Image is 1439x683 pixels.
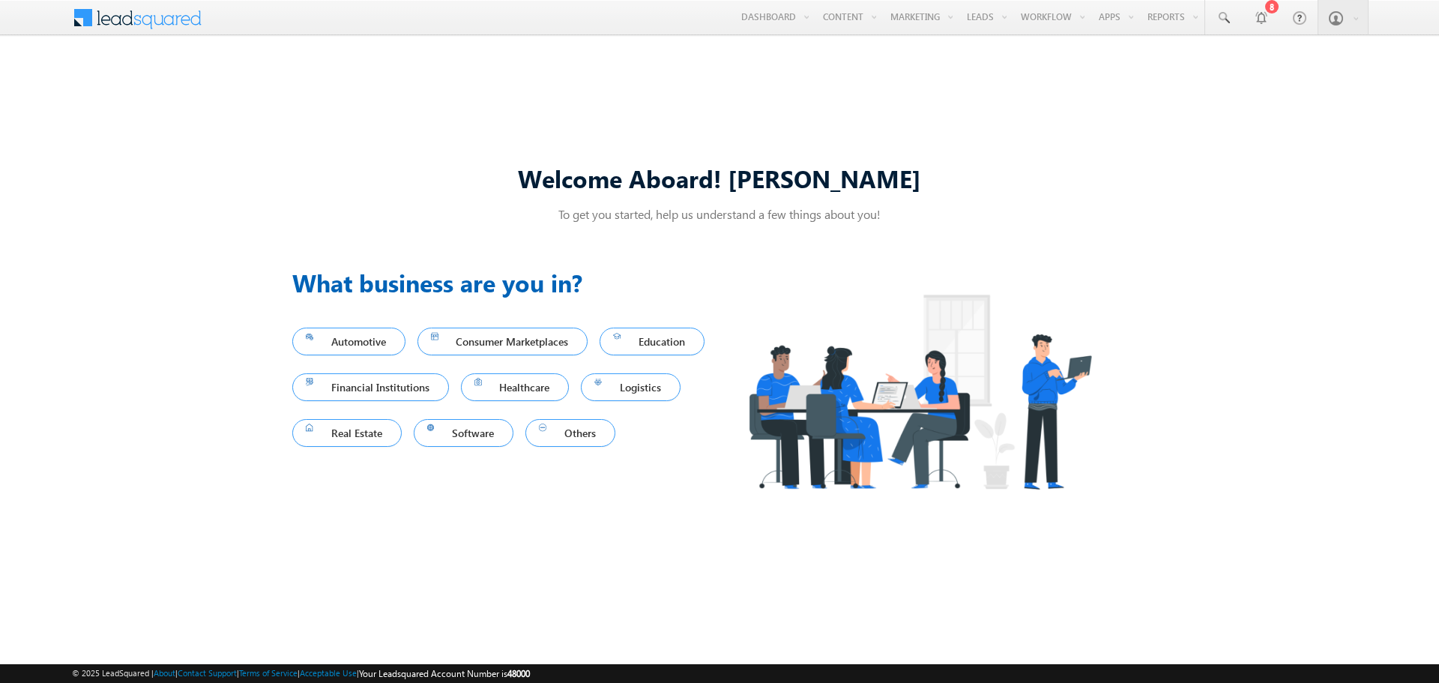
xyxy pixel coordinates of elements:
[719,265,1120,519] img: Industry.png
[594,377,667,397] span: Logistics
[292,206,1147,222] p: To get you started, help us understand a few things about you!
[154,668,175,678] a: About
[427,423,501,443] span: Software
[72,667,530,681] span: © 2025 LeadSquared | | | | |
[300,668,357,678] a: Acceptable Use
[306,331,392,352] span: Automotive
[431,331,575,352] span: Consumer Marketplaces
[474,377,556,397] span: Healthcare
[178,668,237,678] a: Contact Support
[613,331,691,352] span: Education
[292,265,719,301] h3: What business are you in?
[239,668,298,678] a: Terms of Service
[507,668,530,679] span: 48000
[292,162,1147,194] div: Welcome Aboard! [PERSON_NAME]
[359,668,530,679] span: Your Leadsquared Account Number is
[306,423,388,443] span: Real Estate
[306,377,435,397] span: Financial Institutions
[539,423,602,443] span: Others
